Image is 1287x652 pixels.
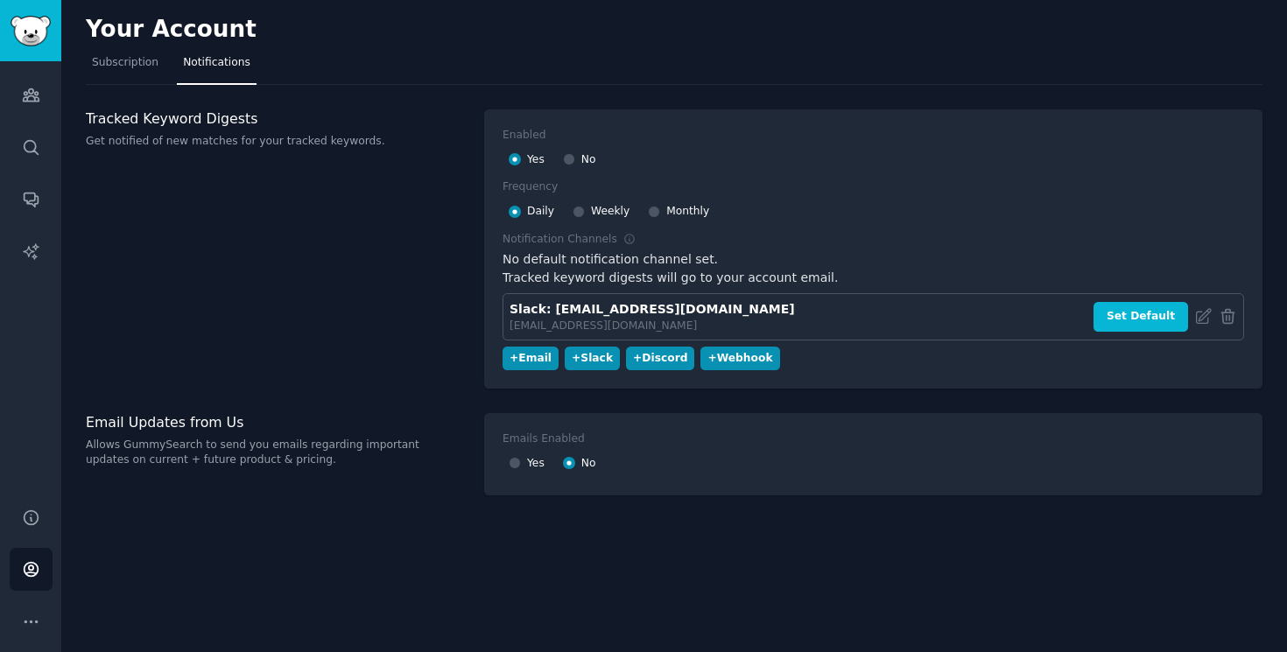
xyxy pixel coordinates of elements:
span: Daily [527,204,554,220]
div: [EMAIL_ADDRESS][DOMAIN_NAME] [510,319,795,334]
h3: Email Updates from Us [86,413,466,431]
div: Enabled [503,128,546,144]
img: GummySearch logo [11,16,51,46]
div: Emails Enabled [503,431,585,447]
div: No default notification channel set. [503,250,1244,269]
span: Weekly [591,204,629,220]
h3: Tracked Keyword Digests [86,109,466,128]
div: + Email [510,351,552,367]
div: + Slack [572,351,613,367]
a: Subscription [86,49,165,85]
p: Get notified of new matches for your tracked keywords. [86,134,466,150]
a: Notifications [177,49,257,85]
button: +Discord [626,347,694,370]
span: Monthly [666,204,709,220]
button: +Email [503,347,559,370]
div: Frequency [503,179,558,195]
span: Notifications [183,55,250,71]
div: Notification Channels [503,232,636,248]
span: No [581,152,596,168]
button: +Webhook [700,347,779,370]
span: No [581,456,596,472]
div: + Discord [633,351,687,367]
div: + Webhook [707,351,772,367]
div: Slack: [EMAIL_ADDRESS][DOMAIN_NAME] [510,300,795,319]
span: Yes [527,456,545,472]
button: +Slack [565,347,620,370]
span: Yes [527,152,545,168]
div: Tracked keyword digests will go to your account email. [503,269,1244,287]
h2: Your Account [86,16,257,44]
span: Subscription [92,55,158,71]
p: Allows GummySearch to send you emails regarding important updates on current + future product & p... [86,438,466,468]
button: Set Default [1094,302,1188,332]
